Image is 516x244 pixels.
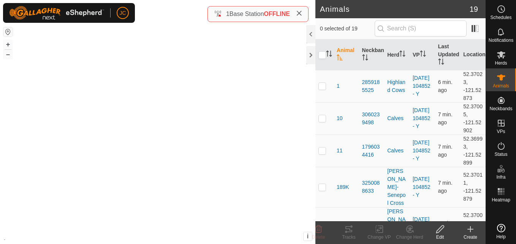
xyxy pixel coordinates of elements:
span: i [307,233,309,239]
div: Tracks [334,234,364,241]
span: Base Station [230,11,264,17]
div: [PERSON_NAME]-Senepol Cross [387,167,407,207]
a: Help [486,221,516,242]
span: Help [496,234,506,239]
a: [DATE] 104852 - Y [413,176,431,198]
a: Privacy Policy [128,234,156,241]
div: 3060239498 [362,111,381,127]
th: Herd [384,40,410,70]
span: Schedules [490,15,511,20]
span: Delete [312,234,325,240]
th: Animal [334,40,359,70]
span: 1 [337,82,340,90]
span: Status [494,152,507,157]
div: 1796034416 [362,143,381,159]
span: 0 selected of 19 [320,25,375,33]
div: 3250088633 [362,179,381,195]
span: Infra [496,175,505,179]
span: 19 [470,3,478,15]
span: 1 [226,11,230,17]
span: Notifications [489,38,513,43]
span: VPs [497,129,505,134]
span: 189K [337,183,349,191]
span: Aug 13, 2025, 11:19 AM [438,180,453,194]
h2: Animals [320,5,470,14]
input: Search (S) [375,21,467,36]
p-sorticon: Activate to sort [326,52,332,58]
th: Neckband [359,40,385,70]
div: Change VP [364,234,394,241]
p-sorticon: Activate to sort [438,60,444,66]
span: Neckbands [489,106,512,111]
span: 11 [337,147,343,155]
button: Reset Map [3,27,13,36]
div: Calves [387,147,407,155]
div: 2859185525 [362,78,381,94]
p-sorticon: Activate to sort [337,55,343,62]
img: Gallagher Logo [9,6,104,20]
th: Last Updated [435,40,461,70]
td: 52.36993, -121.52899 [460,135,486,167]
a: [DATE] 104852 - Y [413,139,431,162]
a: [DATE] 104852 - Y [413,216,431,238]
span: Aug 13, 2025, 11:19 AM [438,79,453,93]
span: Animals [493,84,509,88]
td: 52.37023, -121.52873 [460,70,486,102]
p-sorticon: Activate to sort [399,52,405,58]
span: Aug 13, 2025, 11:18 AM [438,111,453,125]
span: JC [119,9,126,17]
button: – [3,50,13,59]
div: Highland Cows [387,78,407,94]
button: + [3,40,13,49]
div: Edit [425,234,455,241]
th: VP [410,40,435,70]
th: Location [460,40,486,70]
div: 2458904892 [362,219,381,235]
a: [DATE] 104852 - Y [413,107,431,129]
a: [DATE] 104852 - Y [413,75,431,97]
span: Aug 13, 2025, 11:18 AM [438,220,453,234]
td: 52.37011, -121.52879 [460,167,486,207]
span: Aug 13, 2025, 11:18 AM [438,144,453,158]
div: Calves [387,114,407,122]
span: 10 [337,114,343,122]
span: Herds [495,61,507,65]
span: Heatmap [492,198,510,202]
span: OFFLINE [264,11,290,17]
td: 52.37005, -121.52902 [460,102,486,135]
p-sorticon: Activate to sort [420,52,426,58]
a: Contact Us [165,234,188,241]
button: i [304,232,312,241]
p-sorticon: Activate to sort [362,55,368,62]
div: Change Herd [394,234,425,241]
div: Create [455,234,486,241]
